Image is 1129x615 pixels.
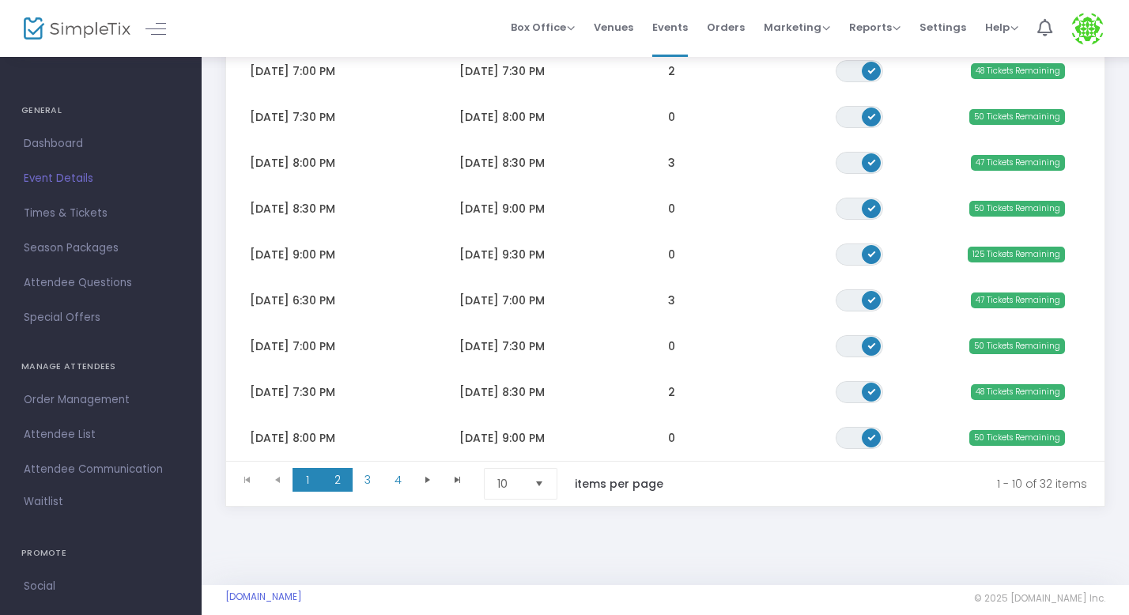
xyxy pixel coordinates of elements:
[250,430,335,446] span: [DATE] 8:00 PM
[459,201,545,217] span: [DATE] 9:00 PM
[968,247,1065,262] span: 125 Tickets Remaining
[459,247,545,262] span: [DATE] 9:30 PM
[867,387,875,394] span: ON
[867,295,875,303] span: ON
[459,338,545,354] span: [DATE] 7:30 PM
[24,273,178,293] span: Attendee Questions
[323,468,353,492] span: Page 2
[24,238,178,258] span: Season Packages
[443,468,473,492] span: Go to the last page
[969,201,1065,217] span: 50 Tickets Remaining
[971,63,1065,79] span: 48 Tickets Remaining
[668,247,675,262] span: 0
[971,384,1065,400] span: 48 Tickets Remaining
[250,338,335,354] span: [DATE] 7:00 PM
[575,476,663,492] label: items per page
[969,109,1065,125] span: 50 Tickets Remaining
[974,592,1105,605] span: © 2025 [DOMAIN_NAME] Inc.
[421,474,434,486] span: Go to the next page
[24,459,178,480] span: Attendee Communication
[668,63,675,79] span: 2
[867,249,875,257] span: ON
[652,7,688,47] span: Events
[971,155,1065,171] span: 47 Tickets Remaining
[594,7,633,47] span: Venues
[867,66,875,74] span: ON
[867,157,875,165] span: ON
[250,63,335,79] span: [DATE] 7:00 PM
[250,384,335,400] span: [DATE] 7:30 PM
[24,494,63,510] span: Waitlist
[849,20,901,35] span: Reports
[459,109,545,125] span: [DATE] 8:00 PM
[250,292,335,308] span: [DATE] 6:30 PM
[668,384,675,400] span: 2
[225,590,302,603] a: [DOMAIN_NAME]
[867,203,875,211] span: ON
[250,109,335,125] span: [DATE] 7:30 PM
[969,338,1065,354] span: 50 Tickets Remaining
[511,20,575,35] span: Box Office
[764,20,830,35] span: Marketing
[668,201,675,217] span: 0
[21,538,180,569] h4: PROMOTE
[668,109,675,125] span: 0
[24,134,178,154] span: Dashboard
[668,155,675,171] span: 3
[353,468,383,492] span: Page 3
[383,468,413,492] span: Page 4
[459,155,545,171] span: [DATE] 8:30 PM
[24,168,178,189] span: Event Details
[497,476,522,492] span: 10
[697,468,1087,500] kendo-pager-info: 1 - 10 of 32 items
[250,155,335,171] span: [DATE] 8:00 PM
[668,292,675,308] span: 3
[459,430,545,446] span: [DATE] 9:00 PM
[293,468,323,492] span: Page 1
[707,7,745,47] span: Orders
[24,390,178,410] span: Order Management
[21,95,180,126] h4: GENERAL
[668,430,675,446] span: 0
[668,338,675,354] span: 0
[24,576,178,597] span: Social
[969,430,1065,446] span: 50 Tickets Remaining
[24,424,178,445] span: Attendee List
[451,474,464,486] span: Go to the last page
[459,384,545,400] span: [DATE] 8:30 PM
[250,201,335,217] span: [DATE] 8:30 PM
[971,292,1065,308] span: 47 Tickets Remaining
[250,247,335,262] span: [DATE] 9:00 PM
[459,292,545,308] span: [DATE] 7:00 PM
[21,351,180,383] h4: MANAGE ATTENDEES
[413,468,443,492] span: Go to the next page
[867,111,875,119] span: ON
[24,203,178,224] span: Times & Tickets
[985,20,1018,35] span: Help
[24,307,178,328] span: Special Offers
[867,341,875,349] span: ON
[528,469,550,499] button: Select
[919,7,966,47] span: Settings
[459,63,545,79] span: [DATE] 7:30 PM
[867,432,875,440] span: ON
